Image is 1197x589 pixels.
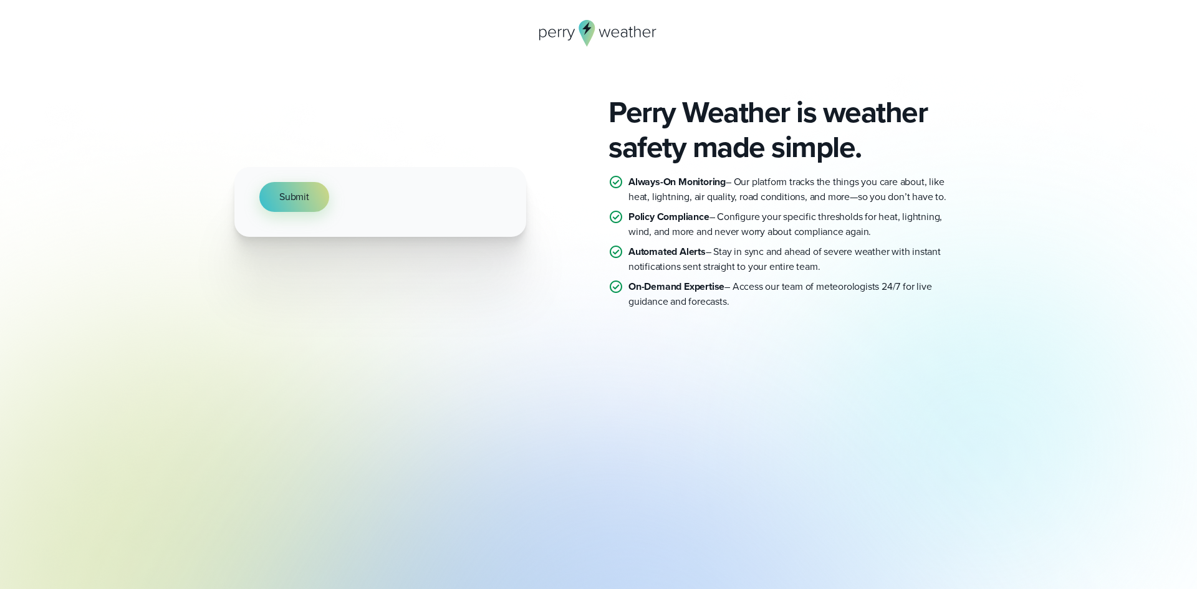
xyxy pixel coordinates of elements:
strong: On-Demand Expertise [628,279,724,294]
span: Submit [279,189,309,204]
strong: Always-On Monitoring [628,175,726,189]
strong: Automated Alerts [628,244,706,259]
strong: Policy Compliance [628,209,709,224]
p: – Stay in sync and ahead of severe weather with instant notifications sent straight to your entir... [628,244,963,274]
h2: Perry Weather is weather safety made simple. [608,95,963,165]
p: – Our platform tracks the things you care about, like heat, lightning, air quality, road conditio... [628,175,963,204]
p: – Access our team of meteorologists 24/7 for live guidance and forecasts. [628,279,963,309]
p: – Configure your specific thresholds for heat, lightning, wind, and more and never worry about co... [628,209,963,239]
button: Submit [259,182,329,212]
